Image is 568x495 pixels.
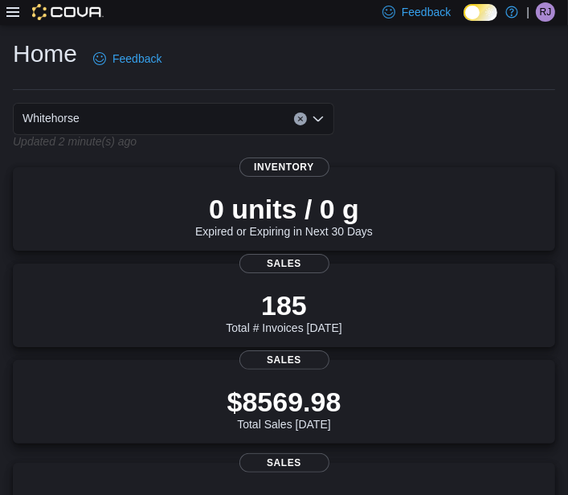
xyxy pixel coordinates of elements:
[239,350,329,370] span: Sales
[227,386,341,431] div: Total Sales [DATE]
[239,157,329,177] span: Inventory
[294,112,307,125] button: Clear input
[540,2,552,22] span: RJ
[464,4,497,21] input: Dark Mode
[402,4,451,20] span: Feedback
[226,289,341,334] div: Total # Invoices [DATE]
[112,51,161,67] span: Feedback
[239,254,329,273] span: Sales
[13,38,77,70] h1: Home
[87,43,168,75] a: Feedback
[226,289,341,321] p: 185
[464,21,464,22] span: Dark Mode
[239,453,329,472] span: Sales
[195,193,373,238] div: Expired or Expiring in Next 30 Days
[22,108,80,128] span: Whitehorse
[13,135,137,148] p: Updated 2 minute(s) ago
[32,4,104,20] img: Cova
[195,193,373,225] p: 0 units / 0 g
[312,112,325,125] button: Open list of options
[536,2,555,22] div: Rohit Janotra
[227,386,341,418] p: $8569.98
[526,2,529,22] p: |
